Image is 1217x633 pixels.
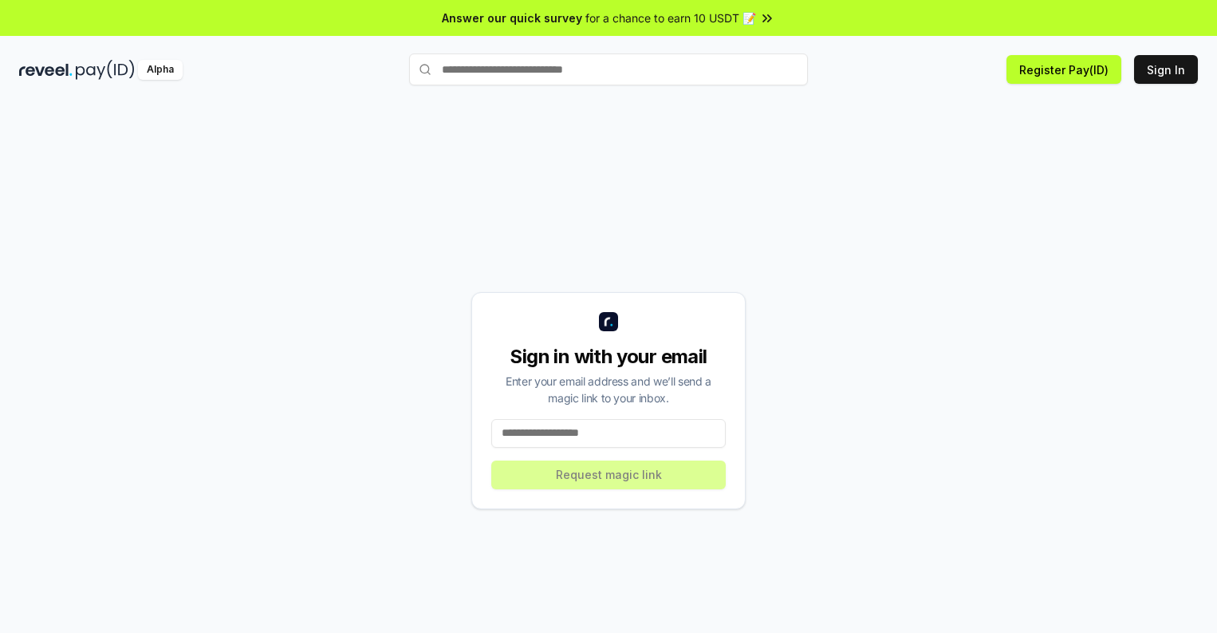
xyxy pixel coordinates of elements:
img: reveel_dark [19,60,73,80]
button: Register Pay(ID) [1006,55,1121,84]
div: Sign in with your email [491,344,726,370]
img: logo_small [599,312,618,331]
span: for a chance to earn 10 USDT 📝 [585,10,756,26]
img: pay_id [76,60,135,80]
span: Answer our quick survey [442,10,582,26]
button: Sign In [1134,55,1198,84]
div: Enter your email address and we’ll send a magic link to your inbox. [491,373,726,406]
div: Alpha [138,60,183,80]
